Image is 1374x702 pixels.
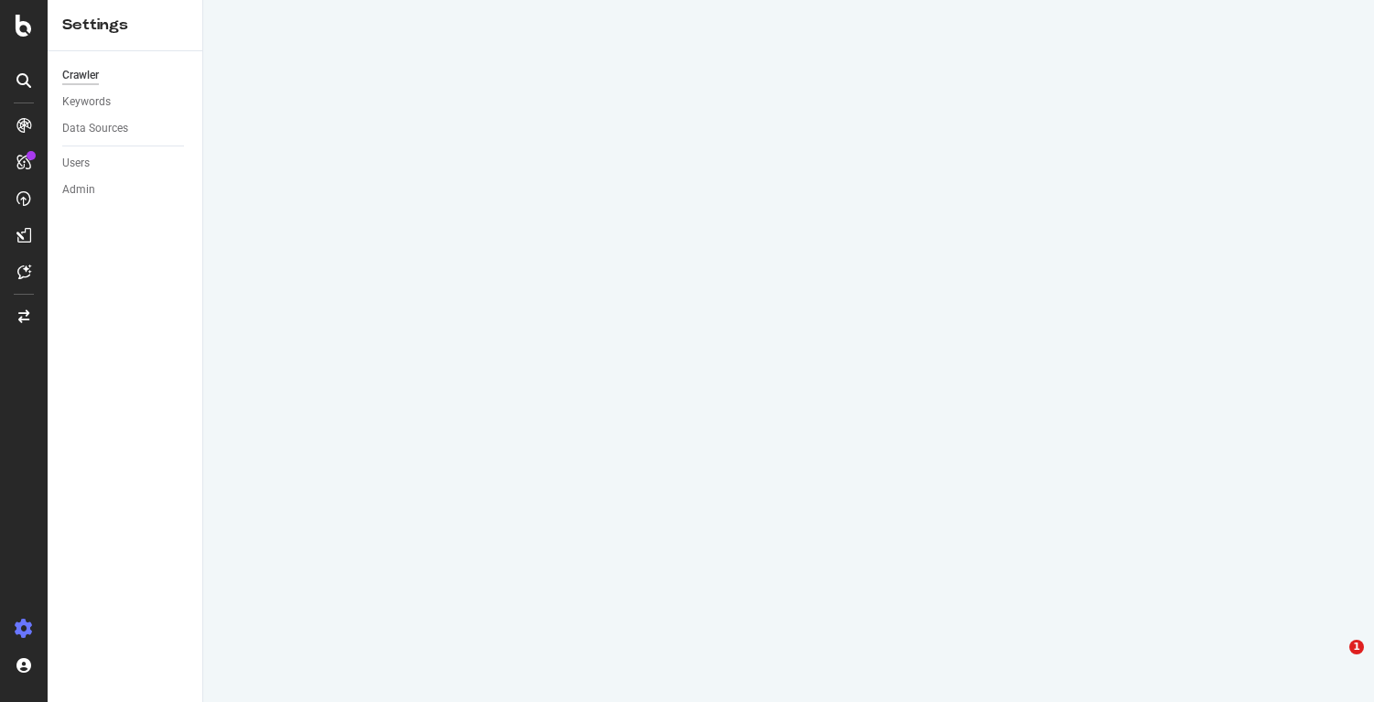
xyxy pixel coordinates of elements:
a: Users [62,154,189,173]
iframe: Intercom live chat [1312,640,1356,684]
a: Admin [62,180,189,200]
span: 1 [1349,640,1364,654]
div: Settings [62,15,188,36]
a: Keywords [62,92,189,112]
div: Crawler [62,66,99,85]
a: Crawler [62,66,189,85]
div: Admin [62,180,95,200]
a: Data Sources [62,119,189,138]
div: Data Sources [62,119,128,138]
div: Keywords [62,92,111,112]
div: Users [62,154,90,173]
